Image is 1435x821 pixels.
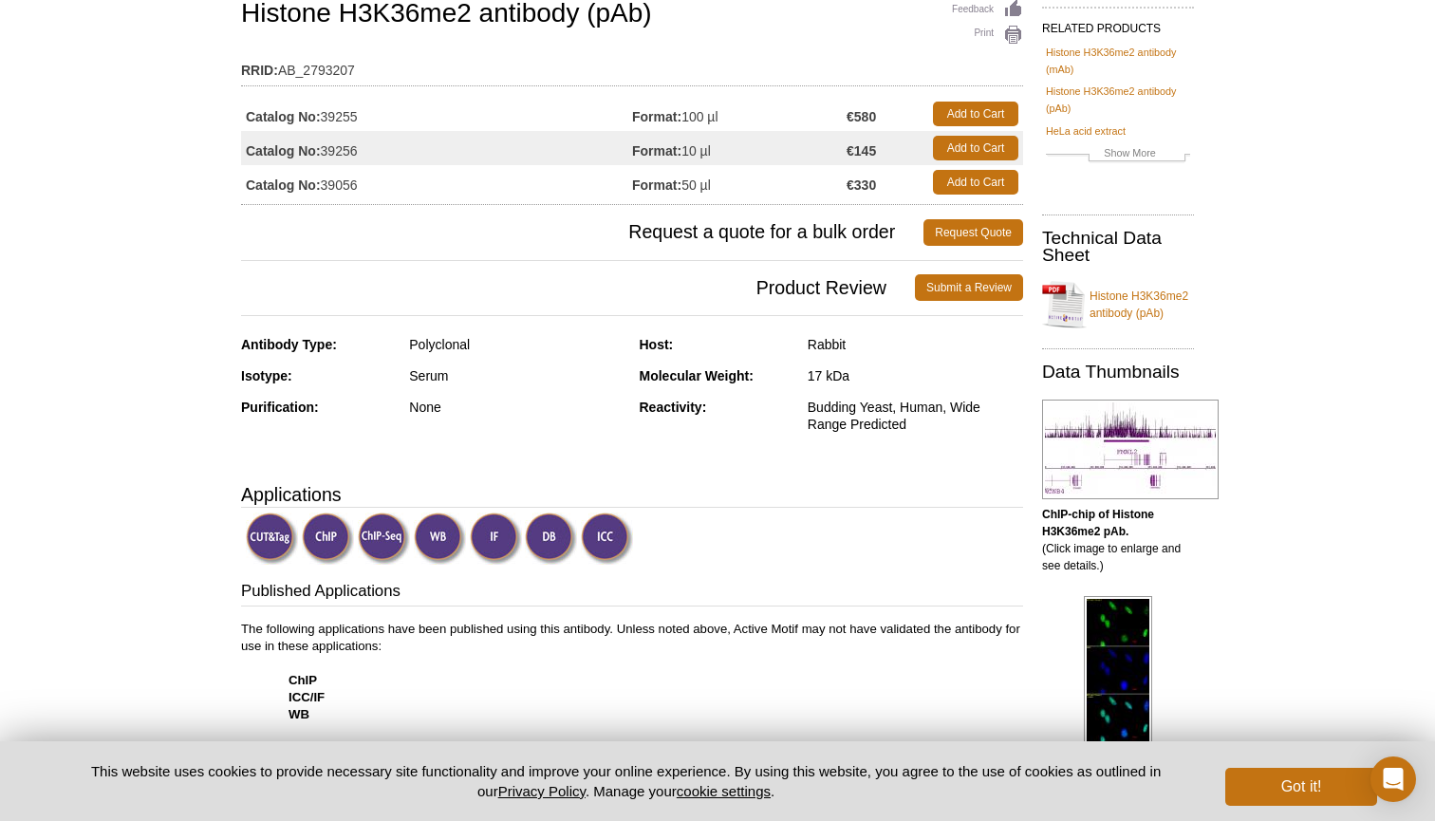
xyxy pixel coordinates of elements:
[632,177,681,194] strong: Format:
[847,177,876,194] strong: €330
[640,368,754,383] strong: Molecular Weight:
[915,274,1023,301] a: Submit a Review
[808,367,1023,384] div: 17 kDa
[1046,144,1190,166] a: Show More
[241,621,1023,774] p: The following applications have been published using this antibody. Unless noted above, Active Mo...
[847,108,876,125] strong: €580
[241,165,632,199] td: 39056
[470,513,522,565] img: Immunofluorescence Validated
[1084,596,1152,744] img: Histone H3K36me2 antibody (pAb) tested by immunofluorescence.
[1042,508,1154,538] b: ChIP-chip of Histone H3K36me2 pAb.
[241,274,915,301] span: Product Review
[289,707,309,721] strong: WB
[409,399,624,416] div: None
[246,513,298,565] img: CUT&Tag Validated
[241,97,632,131] td: 39255
[808,336,1023,353] div: Rabbit
[581,513,633,565] img: Immunocytochemistry Validated
[525,513,577,565] img: Dot Blot Validated
[933,136,1018,160] a: Add to Cart
[241,400,319,415] strong: Purification:
[241,368,292,383] strong: Isotype:
[640,337,674,352] strong: Host:
[289,673,317,687] strong: ChIP
[289,690,325,704] strong: ICC/IF
[1046,44,1190,78] a: Histone H3K36me2 antibody (mAb)
[1370,756,1416,802] div: Open Intercom Messenger
[933,170,1018,195] a: Add to Cart
[246,142,321,159] strong: Catalog No:
[241,50,1023,81] td: AB_2793207
[241,131,632,165] td: 39256
[409,367,624,384] div: Serum
[58,761,1194,801] p: This website uses cookies to provide necessary site functionality and improve your online experie...
[632,165,847,199] td: 50 µl
[632,142,681,159] strong: Format:
[241,580,1023,606] h3: Published Applications
[1225,768,1377,806] button: Got it!
[241,337,337,352] strong: Antibody Type:
[1046,83,1190,117] a: Histone H3K36me2 antibody (pAb)
[358,513,410,565] img: ChIP-Seq Validated
[640,400,707,415] strong: Reactivity:
[241,480,1023,509] h3: Applications
[498,783,586,799] a: Privacy Policy
[302,513,354,565] img: ChIP Validated
[1042,7,1194,41] h2: RELATED PRODUCTS
[409,336,624,353] div: Polyclonal
[1042,364,1194,381] h2: Data Thumbnails
[1042,276,1194,333] a: Histone H3K36me2 antibody (pAb)
[923,219,1023,246] a: Request Quote
[1046,122,1126,140] a: HeLa acid extract
[1042,506,1194,574] p: (Click image to enlarge and see details.)
[632,97,847,131] td: 100 µl
[246,177,321,194] strong: Catalog No:
[808,399,1023,433] div: Budding Yeast, Human, Wide Range Predicted
[241,62,278,79] strong: RRID:
[246,108,321,125] strong: Catalog No:
[677,783,771,799] button: cookie settings
[632,131,847,165] td: 10 µl
[1042,400,1219,499] img: Histone H3K36me2 antibody (pAb) tested by ChIP-chip.
[847,142,876,159] strong: €145
[632,108,681,125] strong: Format:
[1042,230,1194,264] h2: Technical Data Sheet
[414,513,466,565] img: Western Blot Validated
[933,102,1018,126] a: Add to Cart
[241,219,923,246] span: Request a quote for a bulk order
[952,25,1023,46] a: Print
